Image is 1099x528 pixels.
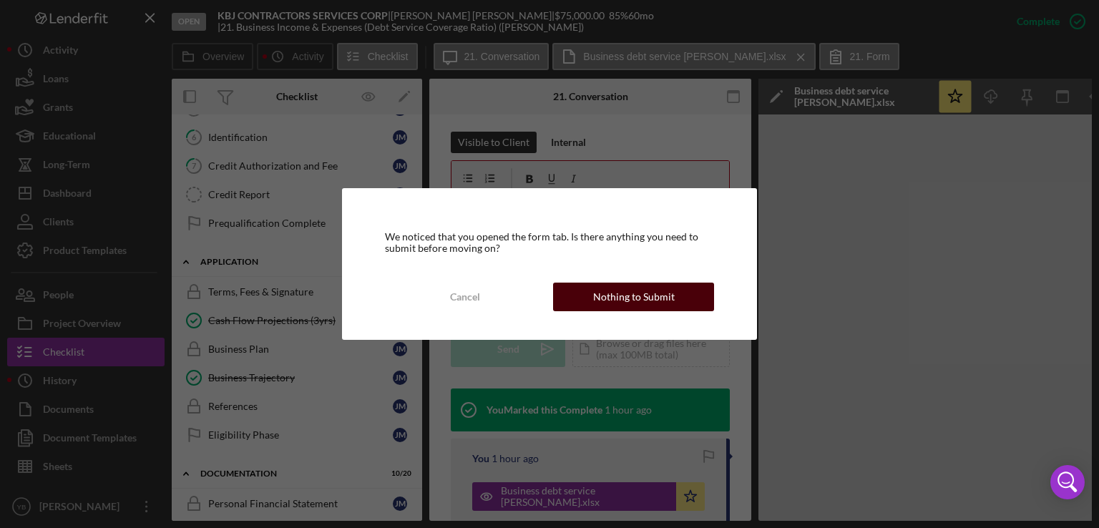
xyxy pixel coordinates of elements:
[385,283,546,311] button: Cancel
[593,283,675,311] div: Nothing to Submit
[553,283,714,311] button: Nothing to Submit
[1050,465,1085,499] div: Open Intercom Messenger
[385,231,715,254] div: We noticed that you opened the form tab. Is there anything you need to submit before moving on?
[450,283,480,311] div: Cancel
